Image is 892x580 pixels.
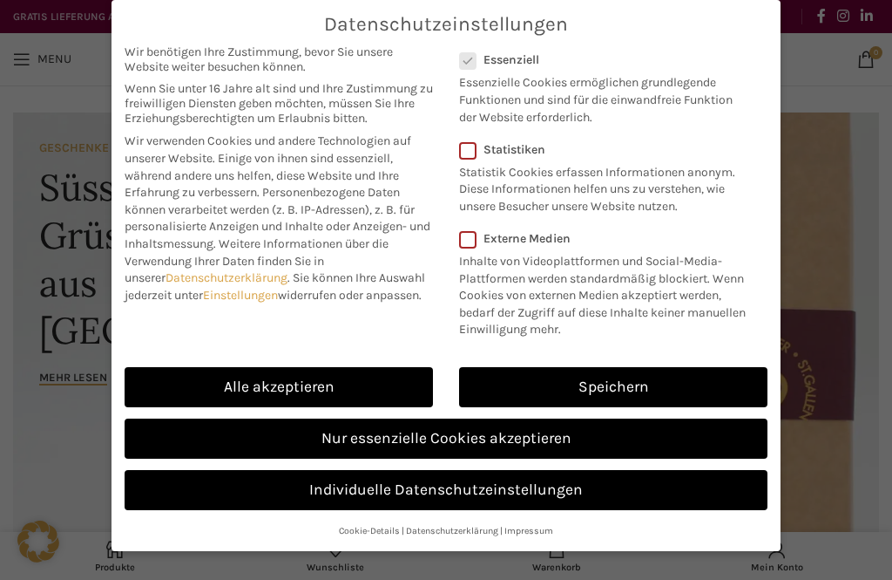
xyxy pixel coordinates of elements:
[504,525,553,536] a: Impressum
[459,231,756,246] label: Externe Medien
[459,52,745,67] label: Essenziell
[125,367,433,407] a: Alle akzeptieren
[125,185,430,251] span: Personenbezogene Daten können verarbeitet werden (z. B. IP-Adressen), z. B. für personalisierte A...
[125,81,433,126] span: Wenn Sie unter 16 Jahre alt sind und Ihre Zustimmung zu freiwilligen Diensten geben möchten, müss...
[339,525,400,536] a: Cookie-Details
[459,367,767,407] a: Speichern
[203,288,278,303] a: Einstellungen
[406,525,498,536] a: Datenschutzerklärung
[459,142,745,157] label: Statistiken
[125,236,389,285] span: Weitere Informationen über die Verwendung Ihrer Daten finden Sie in unserer .
[459,157,745,215] p: Statistik Cookies erfassen Informationen anonym. Diese Informationen helfen uns zu verstehen, wie...
[125,419,767,459] a: Nur essenzielle Cookies akzeptieren
[459,67,745,126] p: Essenzielle Cookies ermöglichen grundlegende Funktionen und sind für die einwandfreie Funktion de...
[125,270,425,303] span: Sie können Ihre Auswahl jederzeit unter widerrufen oder anpassen.
[459,246,756,338] p: Inhalte von Videoplattformen und Social-Media-Plattformen werden standardmäßig blockiert. Wenn Co...
[324,13,568,36] span: Datenschutzeinstellungen
[125,133,411,200] span: Wir verwenden Cookies und andere Technologien auf unserer Website. Einige von ihnen sind essenzie...
[166,270,287,285] a: Datenschutzerklärung
[125,44,433,74] span: Wir benötigen Ihre Zustimmung, bevor Sie unsere Website weiter besuchen können.
[125,470,767,510] a: Individuelle Datenschutzeinstellungen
